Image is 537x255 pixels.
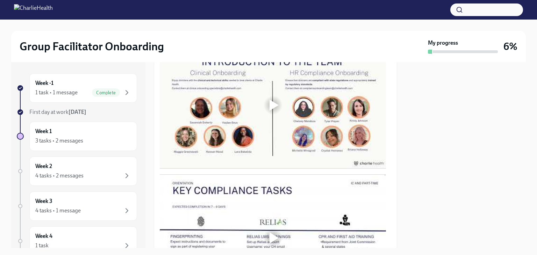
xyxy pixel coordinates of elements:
[35,137,83,145] div: 3 tasks • 2 messages
[35,127,52,135] h6: Week 1
[35,242,49,249] div: 1 task
[69,109,86,115] strong: [DATE]
[35,89,78,96] div: 1 task • 1 message
[17,122,137,151] a: Week 13 tasks • 2 messages
[92,90,120,95] span: Complete
[35,172,84,180] div: 4 tasks • 2 messages
[17,191,137,221] a: Week 34 tasks • 1 message
[428,39,458,47] strong: My progress
[17,73,137,103] a: Week -11 task • 1 messageComplete
[35,207,81,214] div: 4 tasks • 1 message
[35,79,53,87] h6: Week -1
[20,39,164,53] h2: Group Facilitator Onboarding
[35,162,52,170] h6: Week 2
[35,197,52,205] h6: Week 3
[29,109,86,115] span: First day at work
[14,4,53,15] img: CharlieHealth
[17,156,137,186] a: Week 24 tasks • 2 messages
[35,232,52,240] h6: Week 4
[17,108,137,116] a: First day at work[DATE]
[503,40,517,53] h3: 6%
